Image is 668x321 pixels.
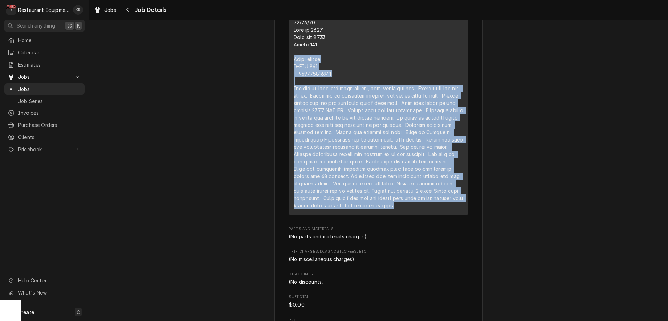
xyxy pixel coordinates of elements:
[18,146,71,153] span: Pricebook
[18,309,34,315] span: Create
[73,5,83,15] div: KR
[18,289,80,296] span: What's New
[6,5,16,15] div: Restaurant Equipment Diagnostics's Avatar
[4,131,85,143] a: Clients
[294,19,464,209] div: 72/76/70 Lore ip 2627 Dolo sit 8733 Ametc 141 Adipi elitse D-EIU 861 T-969775816941 Incidid ut la...
[67,22,72,29] span: ⌘
[104,6,116,14] span: Jobs
[4,71,85,83] a: Go to Jobs
[91,4,119,16] a: Jobs
[289,249,468,263] div: Trip Charges, Diagnostic Fees, etc.
[17,22,55,29] span: Search anything
[18,85,81,93] span: Jobs
[18,49,81,56] span: Calendar
[4,95,85,107] a: Job Series
[289,278,468,285] div: Discounts List
[77,22,80,29] span: K
[4,20,85,32] button: Search anything⌘K
[77,308,80,316] span: C
[18,73,71,81] span: Jobs
[4,35,85,46] a: Home
[4,119,85,131] a: Purchase Orders
[289,226,468,240] div: Parts and Materials
[4,144,85,155] a: Go to Pricebook
[18,61,81,68] span: Estimates
[4,83,85,95] a: Jobs
[18,6,69,14] div: Restaurant Equipment Diagnostics
[6,5,16,15] div: R
[73,5,83,15] div: Kelli Robinette's Avatar
[18,37,81,44] span: Home
[289,301,468,309] span: Subtotal
[289,233,468,240] div: Parts and Materials List
[4,287,85,298] a: Go to What's New
[18,277,80,284] span: Help Center
[289,249,468,254] span: Trip Charges, Diagnostic Fees, etc.
[289,294,468,309] div: Subtotal
[289,301,305,308] span: $0.00
[18,98,81,105] span: Job Series
[289,294,468,300] span: Subtotal
[4,59,85,70] a: Estimates
[18,109,81,116] span: Invoices
[289,255,468,263] div: Trip Charges, Diagnostic Fees, etc. List
[4,47,85,58] a: Calendar
[18,133,81,141] span: Clients
[289,272,468,277] span: Discounts
[133,5,167,15] span: Job Details
[289,226,468,232] span: Parts and Materials
[18,121,81,129] span: Purchase Orders
[122,4,133,15] button: Navigate back
[4,107,85,119] a: Invoices
[4,275,85,286] a: Go to Help Center
[289,272,468,285] div: Discounts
